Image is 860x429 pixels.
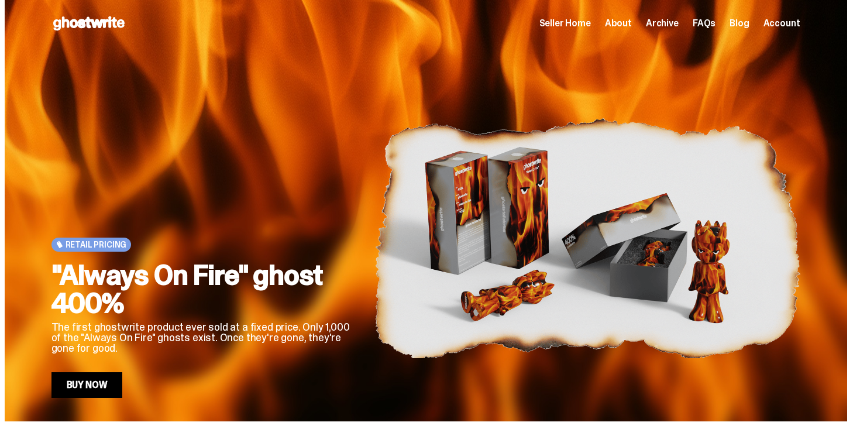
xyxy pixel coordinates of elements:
a: Blog [730,19,749,28]
a: FAQs [693,19,715,28]
a: Account [763,19,800,28]
a: Archive [646,19,679,28]
img: "Always On Fire" ghost 400% [374,78,800,398]
h2: "Always On Fire" ghost 400% [51,261,356,317]
a: Buy Now [51,372,123,398]
p: The first ghostwrite product ever sold at a fixed price. Only 1,000 of the "Always On Fire" ghost... [51,322,356,354]
a: Seller Home [539,19,591,28]
a: About [605,19,632,28]
span: Retail Pricing [66,240,127,249]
